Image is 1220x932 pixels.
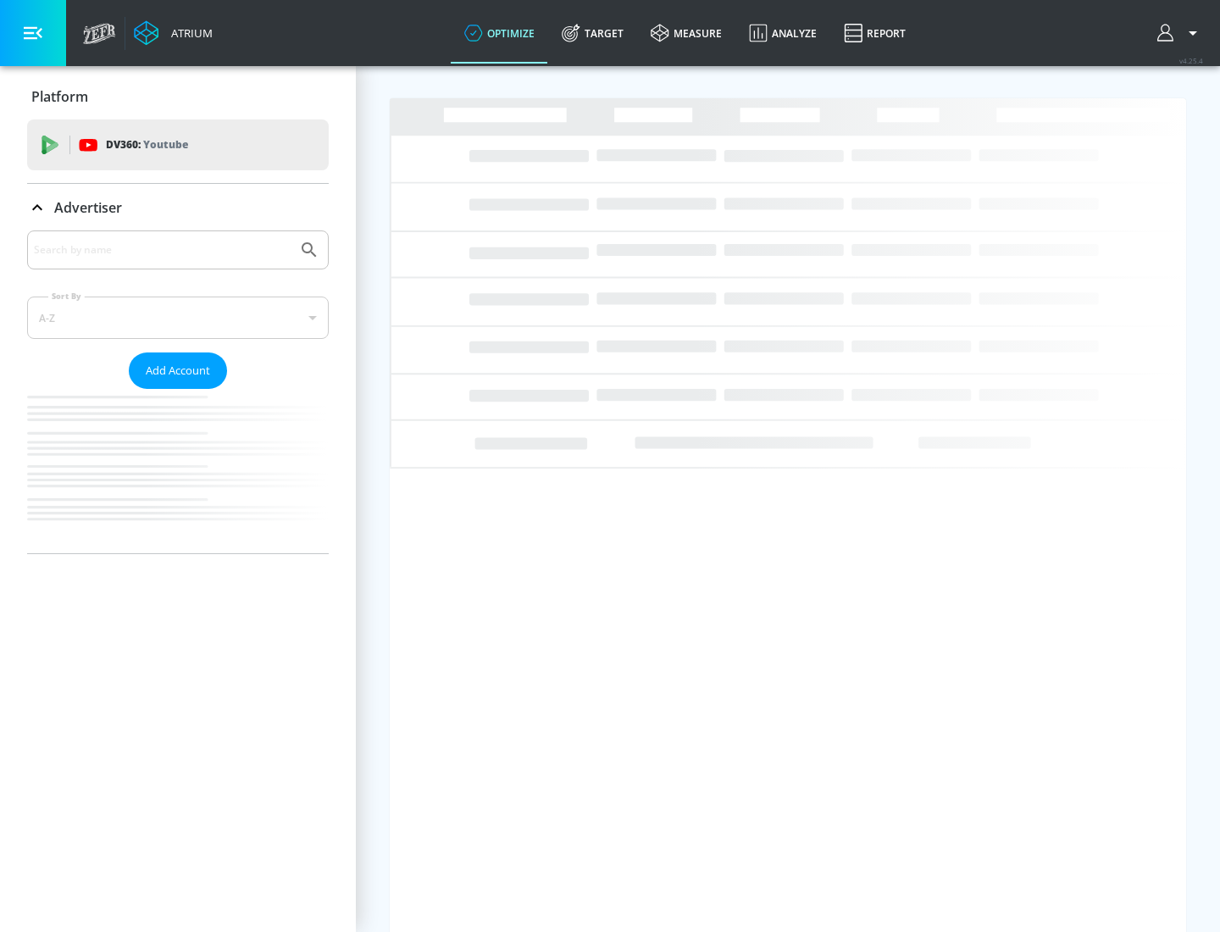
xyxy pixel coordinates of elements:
[134,20,213,46] a: Atrium
[146,361,210,380] span: Add Account
[31,87,88,106] p: Platform
[106,136,188,154] p: DV360:
[48,291,85,302] label: Sort By
[143,136,188,153] p: Youtube
[27,184,329,231] div: Advertiser
[34,239,291,261] input: Search by name
[830,3,919,64] a: Report
[637,3,735,64] a: measure
[164,25,213,41] div: Atrium
[27,73,329,120] div: Platform
[27,297,329,339] div: A-Z
[27,389,329,553] nav: list of Advertiser
[735,3,830,64] a: Analyze
[451,3,548,64] a: optimize
[27,119,329,170] div: DV360: Youtube
[129,352,227,389] button: Add Account
[54,198,122,217] p: Advertiser
[548,3,637,64] a: Target
[27,230,329,553] div: Advertiser
[1179,56,1203,65] span: v 4.25.4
